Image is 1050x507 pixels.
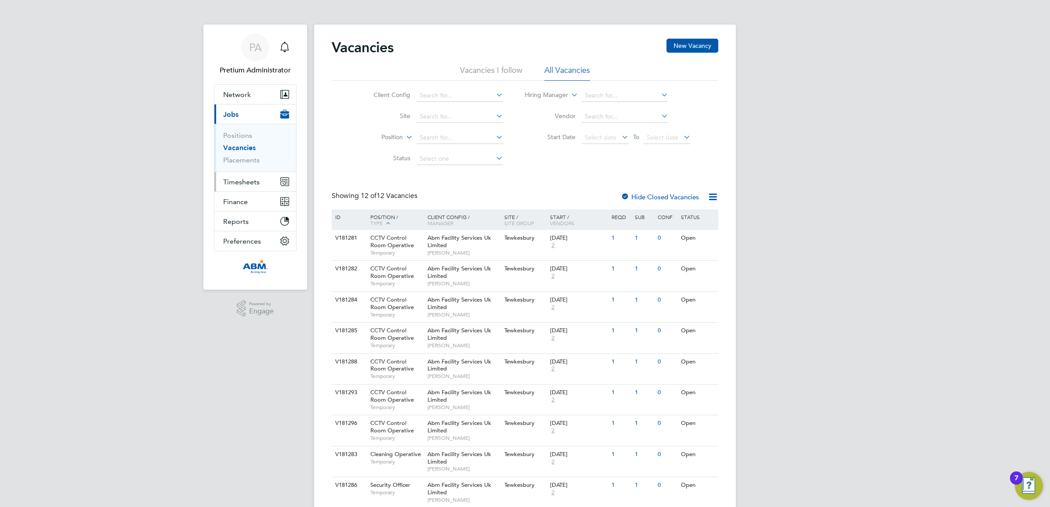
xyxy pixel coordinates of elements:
[550,242,556,249] span: 2
[370,404,423,411] span: Temporary
[333,477,364,493] div: V181286
[550,489,556,496] span: 2
[550,265,607,273] div: [DATE]
[214,104,296,124] button: Jobs
[427,358,491,373] span: Abm Facility Services Uk Limited
[630,131,642,143] span: To
[223,217,249,226] span: Reports
[633,209,655,224] div: Sub
[550,304,556,311] span: 2
[332,191,419,201] div: Showing
[223,131,252,140] a: Positions
[550,273,556,280] span: 2
[223,110,239,119] span: Jobs
[370,489,423,496] span: Temporary
[550,396,556,404] span: 2
[504,358,535,365] span: Tewkesbury
[370,249,423,256] span: Temporary
[360,91,410,99] label: Client Config
[427,419,491,434] span: Abm Facility Services Uk Limited
[237,300,274,317] a: Powered byEngage
[504,481,535,489] span: Tewkesbury
[223,144,256,152] a: Vacancies
[621,193,699,201] label: Hide Closed Vacancies
[633,446,655,463] div: 1
[370,311,423,318] span: Temporary
[416,153,503,165] input: Select one
[370,280,423,287] span: Temporary
[1014,478,1018,489] div: 7
[679,323,717,339] div: Open
[333,261,364,277] div: V181282
[203,25,307,290] nav: Main navigation
[214,124,296,172] div: Jobs
[370,342,423,349] span: Temporary
[550,219,575,227] span: Vendors
[633,230,655,246] div: 1
[550,234,607,242] div: [DATE]
[679,261,717,277] div: Open
[333,415,364,431] div: V181296
[243,260,268,274] img: abm1-logo-retina.png
[655,477,678,493] div: 0
[550,389,607,396] div: [DATE]
[427,373,500,380] span: [PERSON_NAME]
[633,354,655,370] div: 1
[427,450,491,465] span: Abm Facility Services Uk Limited
[609,415,632,431] div: 1
[504,419,535,427] span: Tewkesbury
[249,308,274,315] span: Engage
[364,209,425,231] div: Position /
[370,458,423,465] span: Temporary
[518,91,568,100] label: Hiring Manager
[427,342,500,349] span: [PERSON_NAME]
[370,358,414,373] span: CCTV Control Room Operative
[427,249,500,256] span: [PERSON_NAME]
[361,191,417,200] span: 12 Vacancies
[370,234,414,249] span: CCTV Control Room Operative
[633,292,655,308] div: 1
[427,327,491,342] span: Abm Facility Services Uk Limited
[655,446,678,463] div: 0
[223,198,248,206] span: Finance
[633,261,655,277] div: 1
[1015,472,1043,500] button: Open Resource Center, 7 new notifications
[633,385,655,401] div: 1
[460,65,522,81] li: Vacancies I follow
[525,112,576,120] label: Vendor
[609,230,632,246] div: 1
[504,265,535,272] span: Tewkesbury
[609,209,632,224] div: Reqd
[550,296,607,304] div: [DATE]
[544,65,590,81] li: All Vacancies
[504,234,535,241] span: Tewkesbury
[679,354,717,370] div: Open
[427,296,491,311] span: Abm Facility Services Uk Limited
[550,327,607,334] div: [DATE]
[655,323,678,339] div: 0
[655,415,678,431] div: 0
[679,477,717,493] div: Open
[425,209,502,230] div: Client Config /
[582,90,668,102] input: Search for...
[550,334,556,342] span: 2
[655,354,678,370] div: 0
[427,280,500,287] span: [PERSON_NAME]
[582,111,668,123] input: Search for...
[370,481,410,489] span: Security Officer
[416,90,503,102] input: Search for...
[585,133,616,141] span: Select date
[370,419,414,434] span: CCTV Control Room Operative
[416,132,503,144] input: Search for...
[370,327,414,342] span: CCTV Control Room Operative
[214,231,296,251] button: Preferences
[360,112,410,120] label: Site
[370,296,414,311] span: CCTV Control Room Operative
[525,133,576,141] label: Start Date
[427,465,500,472] span: [PERSON_NAME]
[550,358,607,366] div: [DATE]
[679,385,717,401] div: Open
[223,237,261,245] span: Preferences
[427,234,491,249] span: Abm Facility Services Uk Limited
[550,365,556,373] span: 2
